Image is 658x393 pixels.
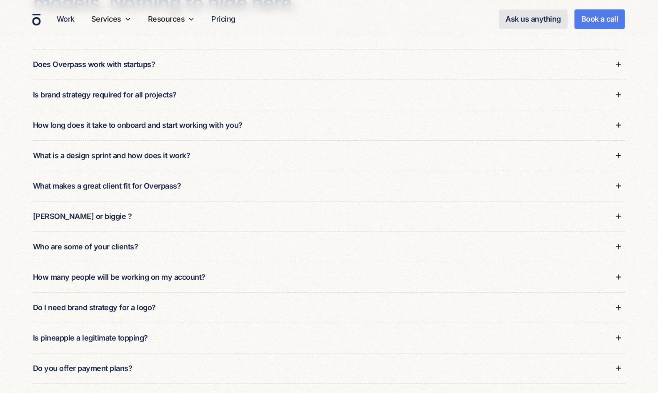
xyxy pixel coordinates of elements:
div: Do you offer payment plans? [33,363,133,374]
a: Ask us anything [499,10,568,29]
div: [PERSON_NAME] or biggie ? [33,211,132,222]
div: Services [88,4,135,34]
div: Is pineapple a legitimate topping? [33,332,148,343]
div: What is a design sprint and how does it work? [33,150,190,161]
a: home [32,12,40,25]
div: Who are some of your clients? [33,241,138,252]
div: Resources [148,13,185,25]
div: Resources [145,4,198,34]
div: Is brand strategy required for all projects? [33,89,177,100]
div: Services [91,13,121,25]
div: Do I need brand strategy for a logo? [33,302,156,313]
div: Does Overpass work with startups? [33,59,155,70]
div: What makes a great client fit for Overpass? [33,180,181,192]
a: Work [53,11,78,27]
div: How long does it take to onboard and start working with you? [33,119,243,131]
a: Pricing [208,11,239,27]
div: How many people will be working on my account? [33,271,205,283]
a: Book a call [574,9,625,29]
